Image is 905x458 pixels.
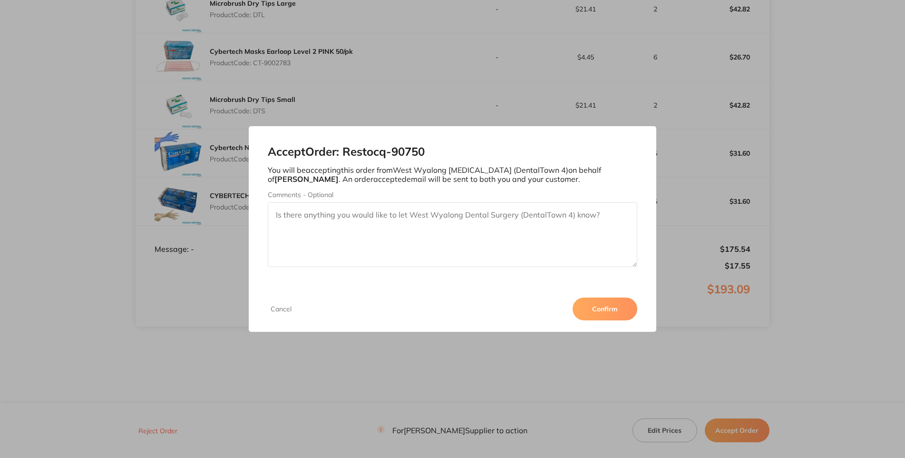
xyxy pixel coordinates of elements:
[268,145,637,159] h2: Accept Order: Restocq- 90750
[268,191,637,199] label: Comments - Optional
[268,166,637,183] p: You will be accepting this order from West Wyalong [MEDICAL_DATA] (DentalTown 4) on behalf of . A...
[573,298,637,320] button: Confirm
[268,305,294,313] button: Cancel
[274,174,339,184] b: [PERSON_NAME]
